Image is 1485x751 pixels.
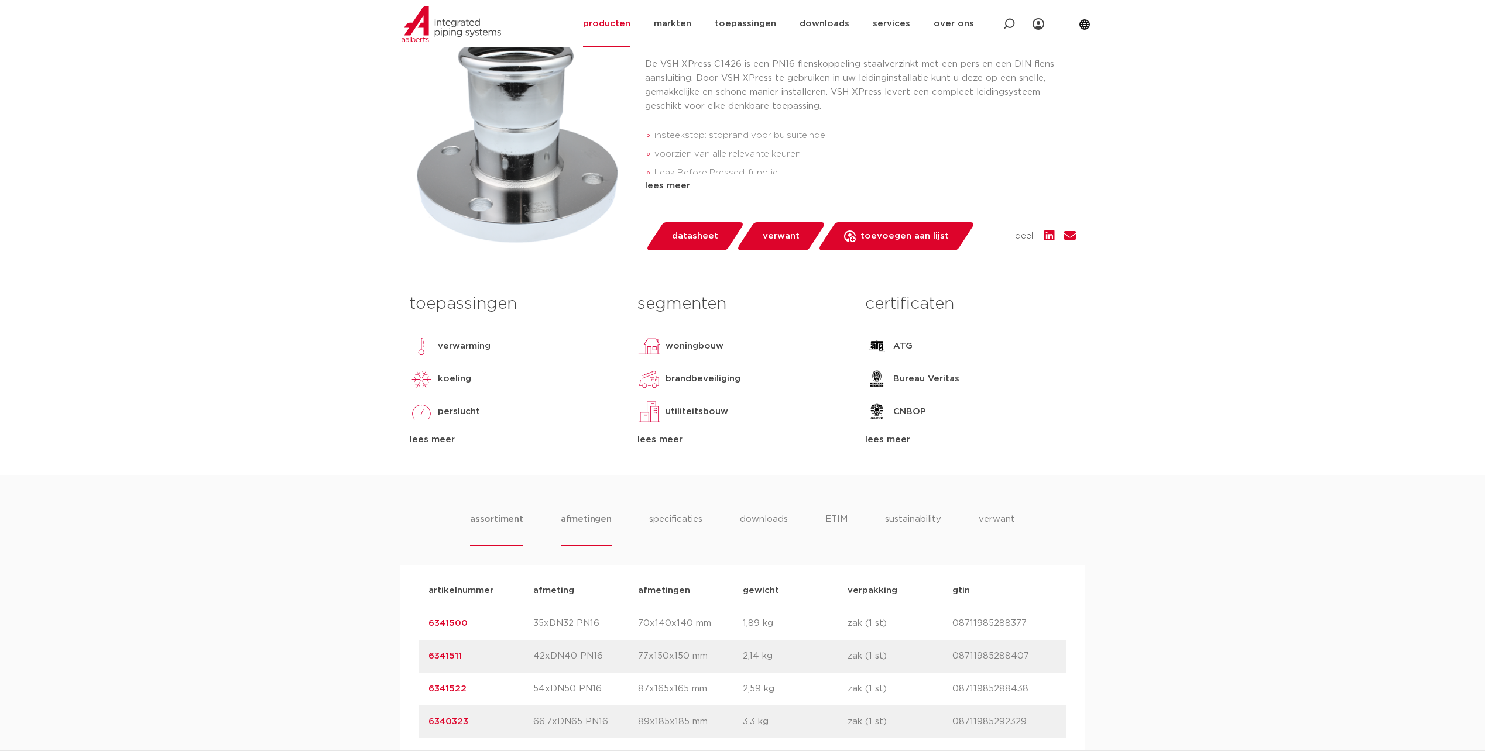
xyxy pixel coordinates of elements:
[428,717,468,726] a: 6340323
[637,400,661,423] img: utiliteitsbouw
[649,512,702,546] li: specificaties
[645,222,745,250] a: datasheet
[952,584,1057,598] p: gtin
[865,400,889,423] img: CNBOP
[743,682,848,696] p: 2,59 kg
[825,512,848,546] li: ETIM
[637,367,661,391] img: brandbeveiliging
[428,652,462,660] a: 6341511
[893,372,959,386] p: Bureau Veritas
[865,292,1075,316] h3: certificaten
[952,715,1057,729] p: 08711985292329
[952,682,1057,696] p: 08711985288438
[410,335,433,358] img: verwarming
[533,584,638,598] p: afmeting
[848,616,952,631] p: zak (1 st)
[654,164,1076,182] li: Leak Before Pressed-functie
[848,649,952,663] p: zak (1 st)
[743,616,848,631] p: 1,89 kg
[637,433,848,447] div: lees meer
[666,372,740,386] p: brandbeveiliging
[763,227,800,246] span: verwant
[848,715,952,729] p: zak (1 st)
[848,682,952,696] p: zak (1 st)
[736,222,826,250] a: verwant
[410,35,626,250] img: Product Image for VSH XPress Staalverzinkt flenskoppeling PN16 (press x flens)
[865,433,1075,447] div: lees meer
[410,400,433,423] img: perslucht
[410,292,620,316] h3: toepassingen
[438,339,491,353] p: verwarming
[533,682,638,696] p: 54xDN50 PN16
[533,649,638,663] p: 42xDN40 PN16
[654,145,1076,164] li: voorzien van alle relevante keuren
[638,682,743,696] p: 87x165x165 mm
[952,649,1057,663] p: 08711985288407
[470,512,523,546] li: assortiment
[637,335,661,358] img: woningbouw
[893,339,913,353] p: ATG
[533,616,638,631] p: 35xDN32 PN16
[848,584,952,598] p: verpakking
[865,367,889,391] img: Bureau Veritas
[666,405,728,419] p: utiliteitsbouw
[638,616,743,631] p: 70x140x140 mm
[666,339,723,353] p: woningbouw
[410,433,620,447] div: lees meer
[865,335,889,358] img: ATG
[638,584,743,598] p: afmetingen
[952,616,1057,631] p: 08711985288377
[979,512,1015,546] li: verwant
[1015,229,1035,243] span: deel:
[428,684,467,693] a: 6341522
[438,405,480,419] p: perslucht
[740,512,788,546] li: downloads
[561,512,612,546] li: afmetingen
[638,649,743,663] p: 77x150x150 mm
[637,292,848,316] h3: segmenten
[428,584,533,598] p: artikelnummer
[885,512,941,546] li: sustainability
[654,126,1076,145] li: insteekstop: stoprand voor buisuiteinde
[743,584,848,598] p: gewicht
[645,179,1076,193] div: lees meer
[672,227,718,246] span: datasheet
[860,227,949,246] span: toevoegen aan lijst
[743,715,848,729] p: 3,3 kg
[638,715,743,729] p: 89x185x185 mm
[428,619,468,628] a: 6341500
[438,372,471,386] p: koeling
[533,715,638,729] p: 66,7xDN65 PN16
[645,57,1076,113] p: De VSH XPress C1426 is een PN16 flenskoppeling staalverzinkt met een pers en een DIN flens aanslu...
[893,405,926,419] p: CNBOP
[743,649,848,663] p: 2,14 kg
[410,367,433,391] img: koeling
